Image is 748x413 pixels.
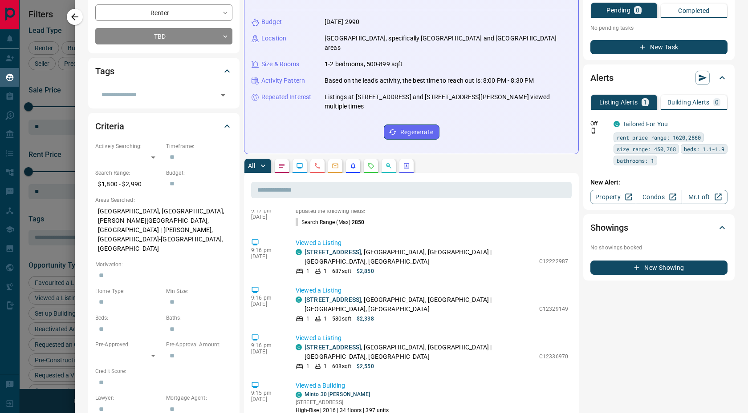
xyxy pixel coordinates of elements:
[251,390,282,396] p: 9:15 pm
[350,162,357,169] svg: Listing Alerts
[367,162,374,169] svg: Requests
[599,99,638,105] p: Listing Alerts
[166,142,232,150] p: Timeframe:
[296,344,302,350] div: condos.ca
[385,162,392,169] svg: Opportunities
[95,64,114,78] h2: Tags
[590,67,728,88] div: Alerts
[305,249,361,256] a: [STREET_ADDRESS]
[166,314,232,322] p: Baths:
[95,4,232,21] div: Renter
[251,214,282,220] p: [DATE]
[715,99,719,105] p: 0
[95,367,232,375] p: Credit Score:
[296,162,303,169] svg: Lead Browsing Activity
[324,362,327,370] p: 1
[306,267,309,275] p: 1
[643,99,647,105] p: 1
[296,238,568,248] p: Viewed a Listing
[95,28,232,44] div: TBD
[251,396,282,402] p: [DATE]
[95,341,162,349] p: Pre-Approved:
[357,315,374,323] p: $2,338
[261,92,311,102] p: Repeated Interest
[678,8,710,14] p: Completed
[217,89,229,101] button: Open
[261,17,282,27] p: Budget
[261,34,286,43] p: Location
[614,121,620,127] div: condos.ca
[296,218,365,226] p: Search Range (Max) :
[332,315,351,323] p: 580 sqft
[251,301,282,307] p: [DATE]
[332,362,351,370] p: 608 sqft
[296,286,568,295] p: Viewed a Listing
[384,124,439,140] button: Regenerate
[95,169,162,177] p: Search Range:
[95,314,162,322] p: Beds:
[325,34,571,52] p: [GEOGRAPHIC_DATA], specifically [GEOGRAPHIC_DATA] and [GEOGRAPHIC_DATA] areas
[314,162,321,169] svg: Calls
[539,353,568,361] p: C12336970
[95,287,162,295] p: Home Type:
[617,156,654,165] span: bathrooms: 1
[95,119,124,133] h2: Criteria
[684,144,724,153] span: beds: 1.1-1.9
[95,142,162,150] p: Actively Searching:
[590,261,728,275] button: New Showing
[261,76,305,85] p: Activity Pattern
[590,120,608,128] p: Off
[95,261,232,269] p: Motivation:
[324,267,327,275] p: 1
[251,208,282,214] p: 9:17 pm
[166,394,232,402] p: Mortgage Agent:
[590,128,597,134] svg: Push Notification Only
[590,21,728,35] p: No pending tasks
[332,162,339,169] svg: Emails
[305,391,370,397] a: Minto 30 [PERSON_NAME]
[248,163,255,169] p: All
[296,249,302,255] div: condos.ca
[251,295,282,301] p: 9:16 pm
[539,305,568,313] p: C12329149
[306,362,309,370] p: 1
[261,60,300,69] p: Size & Rooms
[296,333,568,343] p: Viewed a Listing
[539,257,568,265] p: C12222987
[325,17,359,27] p: [DATE]-2990
[251,342,282,349] p: 9:16 pm
[617,144,676,153] span: size range: 450,768
[305,248,535,266] p: , [GEOGRAPHIC_DATA], [GEOGRAPHIC_DATA] | [GEOGRAPHIC_DATA], [GEOGRAPHIC_DATA]
[278,162,285,169] svg: Notes
[325,76,534,85] p: Based on the lead's activity, the best time to reach out is: 8:00 PM - 8:30 PM
[636,190,682,204] a: Condos
[305,296,361,303] a: [STREET_ADDRESS]
[296,297,302,303] div: condos.ca
[617,133,701,142] span: rent price range: 1620,2860
[403,162,410,169] svg: Agent Actions
[590,190,636,204] a: Property
[305,343,535,361] p: , [GEOGRAPHIC_DATA], [GEOGRAPHIC_DATA] | [GEOGRAPHIC_DATA], [GEOGRAPHIC_DATA]
[636,7,639,13] p: 0
[357,362,374,370] p: $2,550
[296,208,568,214] p: updated the following fields:
[682,190,728,204] a: Mr.Loft
[590,71,614,85] h2: Alerts
[324,315,327,323] p: 1
[251,349,282,355] p: [DATE]
[251,253,282,260] p: [DATE]
[166,287,232,295] p: Min Size:
[590,217,728,238] div: Showings
[305,344,361,351] a: [STREET_ADDRESS]
[590,40,728,54] button: New Task
[590,221,628,235] h2: Showings
[95,177,162,192] p: $1,800 - $2,990
[357,267,374,275] p: $2,850
[352,219,364,225] span: 2850
[305,295,535,314] p: , [GEOGRAPHIC_DATA], [GEOGRAPHIC_DATA] | [GEOGRAPHIC_DATA], [GEOGRAPHIC_DATA]
[622,120,668,128] a: Tailored For You
[306,315,309,323] p: 1
[95,116,232,137] div: Criteria
[296,398,389,406] p: [STREET_ADDRESS]
[251,247,282,253] p: 9:16 pm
